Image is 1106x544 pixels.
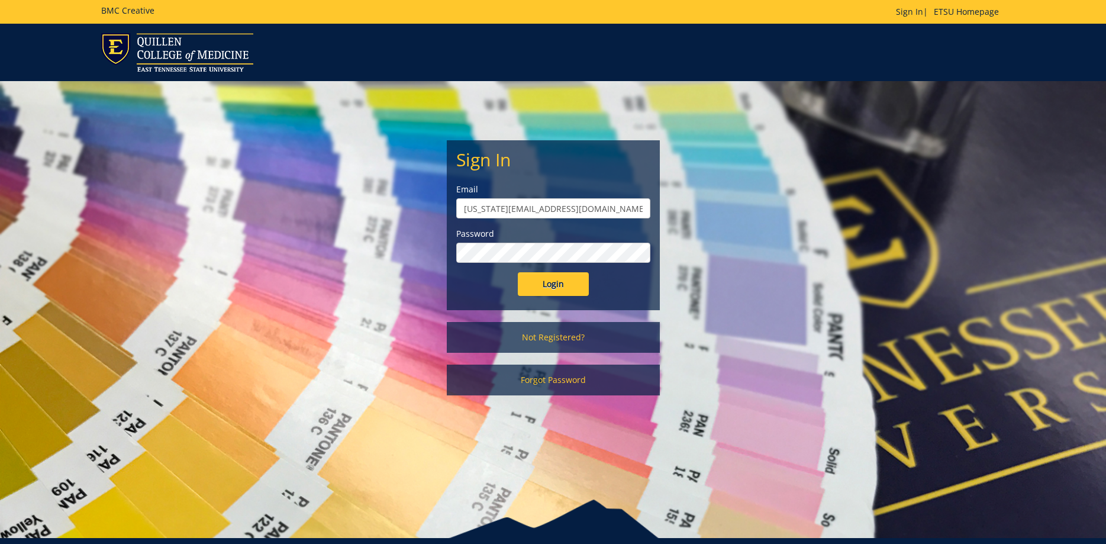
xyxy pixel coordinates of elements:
label: Email [456,184,650,195]
label: Password [456,228,650,240]
a: Forgot Password [447,365,660,395]
a: Sign In [896,6,923,17]
h2: Sign In [456,150,650,169]
p: | [896,6,1005,18]
img: ETSU logo [101,33,253,72]
a: Not Registered? [447,322,660,353]
h5: BMC Creative [101,6,154,15]
input: Login [518,272,589,296]
a: ETSU Homepage [928,6,1005,17]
